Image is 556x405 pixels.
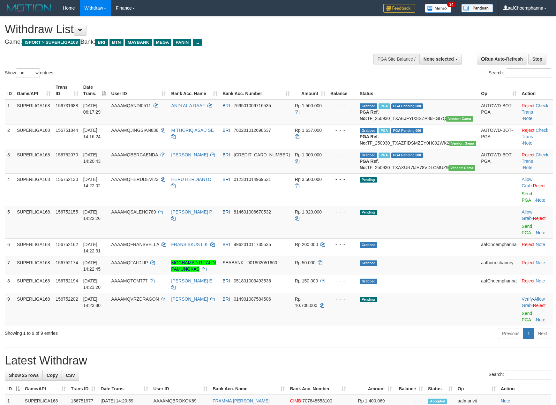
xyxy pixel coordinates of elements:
[210,383,287,395] th: Bank Acc. Name: activate to sort column ascending
[169,81,220,100] th: Bank Acc. Name: activate to sort column ascending
[330,259,355,266] div: - - -
[83,152,101,164] span: [DATE] 14:20:43
[292,81,328,100] th: Amount: activate to sort column ascending
[360,153,378,158] span: Grabbed
[5,293,14,326] td: 9
[533,303,546,308] a: Reject
[290,398,301,403] span: CIMB
[330,296,355,302] div: - - -
[83,103,101,115] span: [DATE] 06:17:29
[379,103,390,109] span: Marked by aafromsomean
[234,103,271,108] span: Copy 769501009716535 to clipboard
[5,275,14,293] td: 8
[379,153,390,158] span: Marked by aafheankoy
[14,100,53,124] td: SUPERLIGA168
[330,241,355,248] div: - - -
[125,39,152,46] span: MAYBANK
[56,296,78,302] span: 156752202
[111,177,159,182] span: AAAAMQHERUDEVI23
[383,4,415,13] img: Feedback.jpg
[522,224,532,235] a: Send PGA
[536,278,545,283] a: Note
[287,383,349,395] th: Bank Acc. Number: activate to sort column ascending
[234,177,271,182] span: Copy 012301014969531 to clipboard
[109,39,124,46] span: BTN
[222,278,230,283] span: BRI
[56,152,78,157] span: 156752070
[171,278,212,283] a: [PERSON_NAME] E
[506,68,551,78] input: Search:
[171,296,208,302] a: [PERSON_NAME]
[222,296,230,302] span: BRI
[522,296,545,308] span: ·
[360,177,377,183] span: Pending
[222,209,230,214] span: BRI
[234,296,271,302] span: Copy 014901087584506 to clipboard
[56,177,78,182] span: 156752130
[81,81,109,100] th: Date Trans.: activate to sort column descending
[83,296,101,308] span: [DATE] 14:23:30
[5,124,14,149] td: 2
[360,210,377,215] span: Pending
[489,68,551,78] label: Search:
[295,260,316,265] span: Rp 50.000
[394,383,425,395] th: Balance: activate to sort column ascending
[234,242,271,247] span: Copy 496201011735535 to clipboard
[16,68,40,78] select: Showentries
[501,398,510,403] a: Note
[234,128,271,133] span: Copy 780201012698537 to clipboard
[295,209,322,214] span: Rp 1.920.000
[522,152,548,164] a: Check Trans
[14,81,53,100] th: Game/API: activate to sort column ascending
[477,54,527,64] a: Run Auto-Refresh
[360,279,378,284] span: Grabbed
[14,293,53,326] td: SUPERLIGA168
[461,4,493,12] img: panduan.png
[478,257,519,275] td: aafhormchanrey
[234,209,271,214] span: Copy 814601006670532 to clipboard
[391,103,423,109] span: PGA Pending
[522,103,535,108] a: Reject
[330,278,355,284] div: - - -
[391,153,423,158] span: PGA Pending
[478,124,519,149] td: AUTOWD-BOT-PGA
[5,327,227,336] div: Showing 1 to 9 of 9 entries
[22,39,80,46] span: ISPORT > SUPERLIGA168
[213,398,270,403] a: FRAMMA [PERSON_NAME]
[360,260,378,266] span: Grabbed
[523,328,534,339] a: 1
[506,370,551,379] input: Search:
[519,149,553,173] td: · ·
[56,103,78,108] span: 156731688
[295,278,318,283] span: Rp 150.000
[171,242,207,247] a: FRANSISKUS LIK
[425,383,455,395] th: Status: activate to sort column ascending
[478,81,519,100] th: Op: activate to sort column ascending
[111,128,159,133] span: AAAAMQJINGSIAN888
[360,242,378,248] span: Grabbed
[56,278,78,283] span: 156752194
[5,68,53,78] label: Show entries
[222,242,230,247] span: BRI
[151,383,210,395] th: User ID: activate to sort column ascending
[522,242,535,247] a: Reject
[330,209,355,215] div: - - -
[360,109,379,121] b: PGA Ref. No:
[83,242,101,253] span: [DATE] 14:22:31
[498,328,523,339] a: Previous
[171,103,205,108] a: ANDI AL A RAAF
[478,275,519,293] td: aafChoemphanna
[171,177,211,182] a: HERU HERDIANTO
[5,354,551,367] h1: Latest Withdraw
[522,177,532,188] a: Allow Grab
[295,296,317,308] span: Rp 10.700.000
[222,260,244,265] span: SEABANK
[5,100,14,124] td: 1
[522,296,533,302] a: Verify
[98,383,151,395] th: Date Trans.: activate to sort column ascending
[536,260,545,265] a: Note
[498,383,551,395] th: Action
[446,116,473,122] span: Vendor URL: https://trx31.1velocity.biz
[83,128,101,139] span: [DATE] 14:16:24
[5,173,14,206] td: 4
